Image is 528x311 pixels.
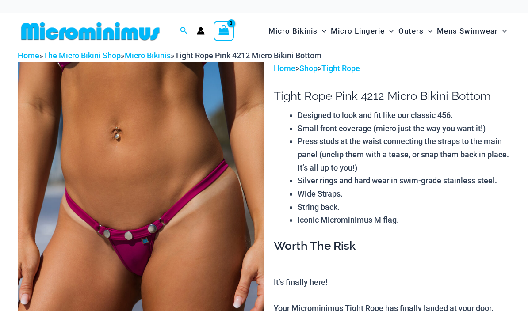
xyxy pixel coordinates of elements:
a: Mens SwimwearMenu ToggleMenu Toggle [435,18,509,45]
a: Micro LingerieMenu ToggleMenu Toggle [329,18,396,45]
span: Tight Rope Pink 4212 Micro Bikini Bottom [175,51,321,60]
span: Outers [398,20,424,42]
a: Micro BikinisMenu ToggleMenu Toggle [266,18,329,45]
span: Mens Swimwear [437,20,498,42]
p: > > [274,62,510,75]
a: Shop [299,64,318,73]
li: Iconic Microminimus M flag. [298,213,510,227]
a: The Micro Bikini Shop [43,51,121,60]
li: Silver rings and hard wear in swim-grade stainless steel. [298,174,510,187]
h3: Worth The Risk [274,239,510,254]
a: Micro Bikinis [125,51,171,60]
span: Menu Toggle [318,20,326,42]
a: OutersMenu ToggleMenu Toggle [396,18,435,45]
span: Menu Toggle [424,20,432,42]
span: Menu Toggle [385,20,394,42]
a: Home [18,51,39,60]
nav: Site Navigation [265,16,510,46]
img: MM SHOP LOGO FLAT [18,21,163,41]
h1: Tight Rope Pink 4212 Micro Bikini Bottom [274,89,510,103]
span: » » » [18,51,321,60]
a: View Shopping Cart, empty [214,21,234,41]
li: Small front coverage (micro just the way you want it!) [298,122,510,135]
li: String back. [298,201,510,214]
li: Wide Straps. [298,187,510,201]
a: Tight Rope [321,64,360,73]
span: Menu Toggle [498,20,507,42]
li: Designed to look and fit like our classic 456. [298,109,510,122]
span: Micro Lingerie [331,20,385,42]
li: Press studs at the waist connecting the straps to the main panel (unclip them with a tease, or sn... [298,135,510,174]
a: Search icon link [180,26,188,37]
a: Home [274,64,295,73]
a: Account icon link [197,27,205,35]
span: Micro Bikinis [268,20,318,42]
